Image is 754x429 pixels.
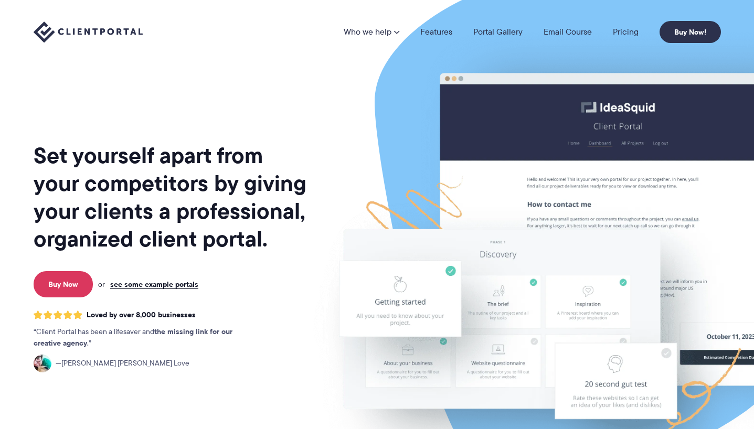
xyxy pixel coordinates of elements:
a: Email Course [544,28,592,36]
a: Who we help [344,28,399,36]
a: Features [420,28,452,36]
a: Pricing [613,28,639,36]
span: [PERSON_NAME] [PERSON_NAME] Love [56,358,189,369]
span: or [98,280,105,289]
strong: the missing link for our creative agency [34,326,232,349]
a: Buy Now! [660,21,721,43]
a: Buy Now [34,271,93,297]
span: Loved by over 8,000 businesses [87,310,196,319]
a: see some example portals [110,280,198,289]
a: Portal Gallery [473,28,523,36]
h1: Set yourself apart from your competitors by giving your clients a professional, organized client ... [34,142,309,253]
p: Client Portal has been a lifesaver and . [34,326,254,349]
